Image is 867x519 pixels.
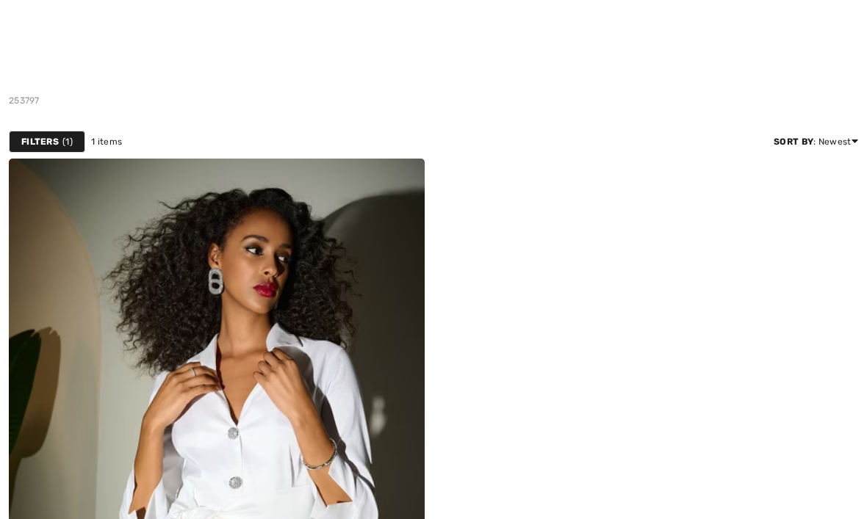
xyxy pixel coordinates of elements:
[774,137,813,147] strong: Sort By
[91,135,122,148] span: 1 items
[62,135,73,148] span: 1
[774,135,858,148] div: : Newest
[9,95,40,106] a: 253797
[21,135,59,148] strong: Filters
